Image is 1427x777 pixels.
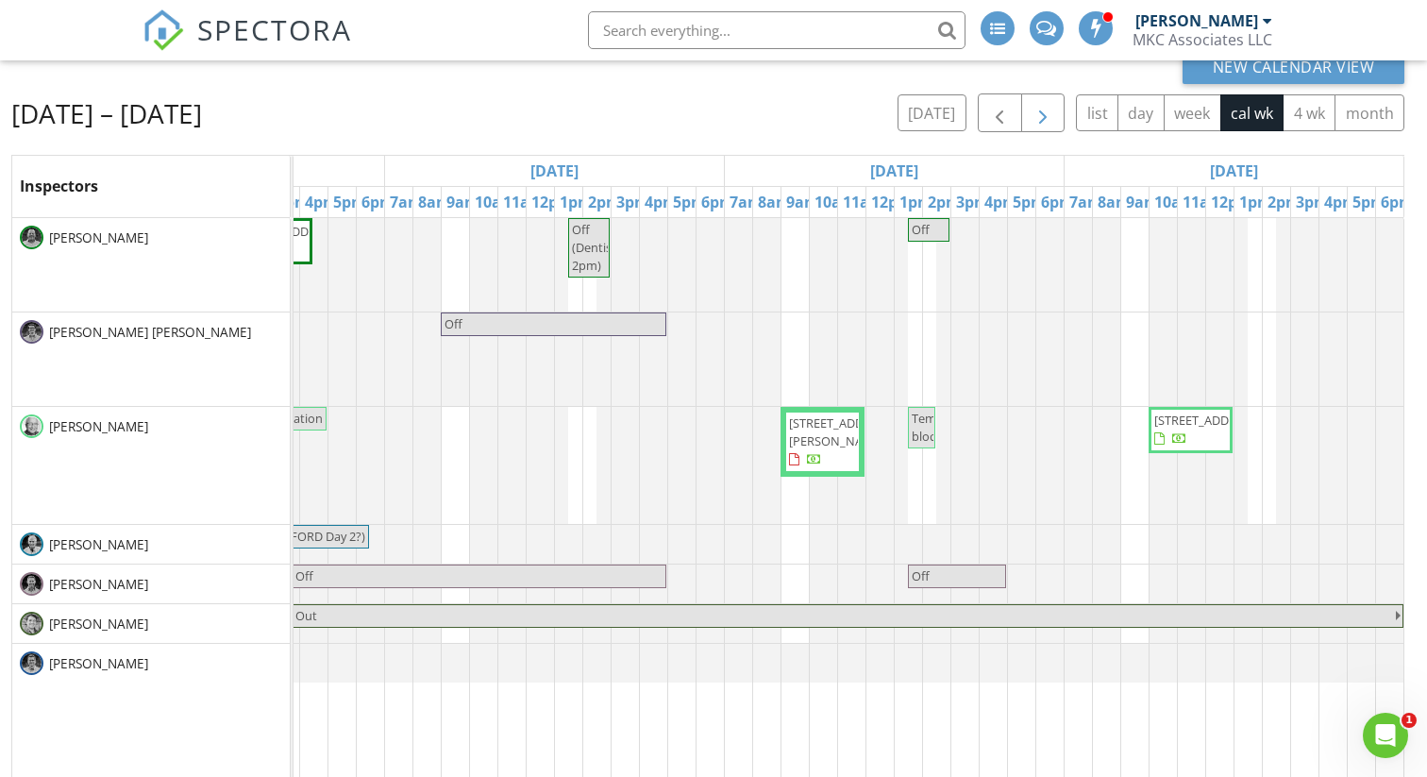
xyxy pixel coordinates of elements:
[357,187,399,217] a: 6pm
[866,187,917,217] a: 12pm
[1154,412,1260,429] span: [STREET_ADDRESS]
[898,94,966,131] button: [DATE]
[572,221,616,274] span: Off (Dentist 2pm)
[328,187,371,217] a: 5pm
[143,9,184,51] img: The Best Home Inspection Software - Spectora
[266,528,365,545] span: Off (FORD Day 2?)
[274,410,323,427] span: Vacation
[895,187,937,217] a: 1pm
[1206,187,1257,217] a: 12pm
[912,221,930,238] span: Off
[1234,187,1277,217] a: 1pm
[923,187,965,217] a: 2pm
[1283,94,1335,131] button: 4 wk
[197,9,352,49] span: SPECTORA
[838,187,889,217] a: 11am
[445,315,462,332] span: Off
[20,572,43,596] img: jack_head_bw.jpg
[20,176,98,196] span: Inspectors
[45,535,152,554] span: [PERSON_NAME]
[865,156,923,186] a: Go to September 5, 2025
[1135,11,1258,30] div: [PERSON_NAME]
[1008,187,1050,217] a: 5pm
[789,414,895,449] span: [STREET_ADDRESS][PERSON_NAME]
[45,417,152,436] span: [PERSON_NAME]
[640,187,682,217] a: 4pm
[45,323,255,342] span: [PERSON_NAME] [PERSON_NAME]
[583,187,626,217] a: 2pm
[1065,187,1107,217] a: 7am
[1402,713,1417,728] span: 1
[20,226,43,249] img: tom_head_bw.jpg
[1178,187,1229,217] a: 11am
[295,567,313,584] span: Off
[612,187,654,217] a: 3pm
[555,187,597,217] a: 1pm
[470,187,521,217] a: 10am
[697,187,739,217] a: 6pm
[45,228,152,247] span: [PERSON_NAME]
[45,654,152,673] span: [PERSON_NAME]
[20,612,43,635] img: patrick_geddes_home_inspector.jpg
[11,94,202,132] h2: [DATE] – [DATE]
[45,615,152,633] span: [PERSON_NAME]
[1164,94,1221,131] button: week
[526,156,583,186] a: Go to September 4, 2025
[143,25,352,65] a: SPECTORA
[1036,187,1079,217] a: 6pm
[1117,94,1165,131] button: day
[413,187,456,217] a: 8am
[912,410,944,445] span: Temp block
[45,575,152,594] span: [PERSON_NAME]
[1021,93,1066,132] button: Next
[385,187,428,217] a: 7am
[912,567,930,584] span: Off
[1348,187,1390,217] a: 5pm
[810,187,861,217] a: 10am
[753,187,796,217] a: 8am
[1133,30,1272,49] div: MKC Associates LLC
[295,607,317,624] span: Out
[498,187,549,217] a: 11am
[1376,187,1419,217] a: 6pm
[1205,156,1263,186] a: Go to September 6, 2025
[588,11,965,49] input: Search everything...
[781,187,824,217] a: 9am
[20,414,43,438] img: jack_mason_home_inspector.jpg
[527,187,578,217] a: 12pm
[980,187,1022,217] a: 4pm
[1150,187,1200,217] a: 10am
[20,651,43,675] img: morgan_head_bw.jpg
[20,532,43,556] img: rob_head_bw.jpg
[1220,94,1284,131] button: cal wk
[20,320,43,344] img: miner_head_bw.jpg
[1263,187,1305,217] a: 2pm
[1076,94,1118,131] button: list
[1093,187,1135,217] a: 8am
[668,187,711,217] a: 5pm
[978,93,1022,132] button: Previous
[1291,187,1334,217] a: 3pm
[300,187,343,217] a: 4pm
[1121,187,1164,217] a: 9am
[725,187,767,217] a: 7am
[1335,94,1404,131] button: month
[1319,187,1362,217] a: 4pm
[442,187,484,217] a: 9am
[1363,713,1408,758] iframe: Intercom live chat
[951,187,994,217] a: 3pm
[1183,50,1405,84] button: New Calendar View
